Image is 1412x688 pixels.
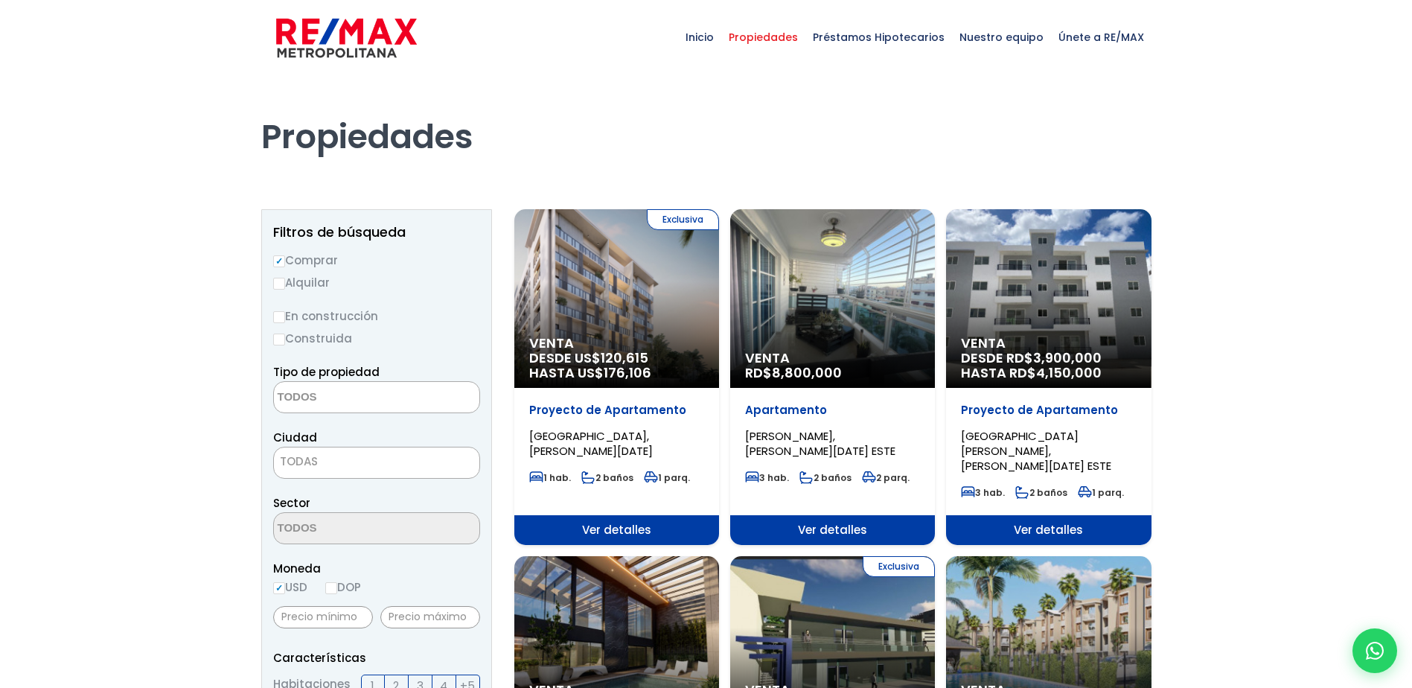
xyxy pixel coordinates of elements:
[261,75,1151,157] h1: Propiedades
[273,251,480,270] label: Comprar
[273,334,285,345] input: Construida
[946,515,1151,545] span: Ver detalles
[273,606,373,628] input: Precio mínimo
[273,447,480,479] span: TODAS
[601,348,648,367] span: 120,615
[730,209,935,545] a: Venta RD$8,800,000 Apartamento [PERSON_NAME], [PERSON_NAME][DATE] ESTE 3 hab. 2 baños 2 parq. Ver...
[273,559,480,578] span: Moneda
[273,278,285,290] input: Alquilar
[325,578,361,596] label: DOP
[745,351,920,366] span: Venta
[273,578,307,596] label: USD
[529,403,704,418] p: Proyecto de Apartamento
[1078,486,1124,499] span: 1 parq.
[274,513,418,545] textarea: Search
[529,471,571,484] span: 1 hab.
[647,209,719,230] span: Exclusiva
[529,336,704,351] span: Venta
[1051,15,1151,60] span: Únete a RE/MAX
[961,403,1136,418] p: Proyecto de Apartamento
[273,495,310,511] span: Sector
[961,428,1111,474] span: [GEOGRAPHIC_DATA][PERSON_NAME], [PERSON_NAME][DATE] ESTE
[678,15,721,60] span: Inicio
[273,582,285,594] input: USD
[273,307,480,325] label: En construcción
[721,15,805,60] span: Propiedades
[805,15,952,60] span: Préstamos Hipotecarios
[1036,363,1102,382] span: 4,150,000
[1015,486,1067,499] span: 2 baños
[273,273,480,292] label: Alquilar
[273,329,480,348] label: Construida
[529,366,704,380] span: HASTA US$
[273,225,480,240] h2: Filtros de búsqueda
[529,428,653,459] span: [GEOGRAPHIC_DATA], [PERSON_NAME][DATE]
[276,16,417,60] img: remax-metropolitana-logo
[380,606,480,628] input: Precio máximo
[274,451,479,472] span: TODAS
[273,649,480,667] p: Características
[514,209,719,545] a: Exclusiva Venta DESDE US$120,615 HASTA US$176,106 Proyecto de Apartamento [GEOGRAPHIC_DATA], [PER...
[745,471,789,484] span: 3 hab.
[325,582,337,594] input: DOP
[1033,348,1102,367] span: 3,900,000
[273,255,285,267] input: Comprar
[961,366,1136,380] span: HASTA RD$
[862,471,910,484] span: 2 parq.
[952,15,1051,60] span: Nuestro equipo
[799,471,852,484] span: 2 baños
[274,382,418,414] textarea: Search
[961,486,1005,499] span: 3 hab.
[745,428,895,459] span: [PERSON_NAME], [PERSON_NAME][DATE] ESTE
[514,515,719,545] span: Ver detalles
[961,336,1136,351] span: Venta
[273,430,317,445] span: Ciudad
[644,471,690,484] span: 1 parq.
[745,363,842,382] span: RD$
[604,363,651,382] span: 176,106
[280,453,318,469] span: TODAS
[961,351,1136,380] span: DESDE RD$
[730,515,935,545] span: Ver detalles
[273,311,285,323] input: En construcción
[273,364,380,380] span: Tipo de propiedad
[772,363,842,382] span: 8,800,000
[863,556,935,577] span: Exclusiva
[745,403,920,418] p: Apartamento
[946,209,1151,545] a: Venta DESDE RD$3,900,000 HASTA RD$4,150,000 Proyecto de Apartamento [GEOGRAPHIC_DATA][PERSON_NAME...
[581,471,633,484] span: 2 baños
[529,351,704,380] span: DESDE US$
